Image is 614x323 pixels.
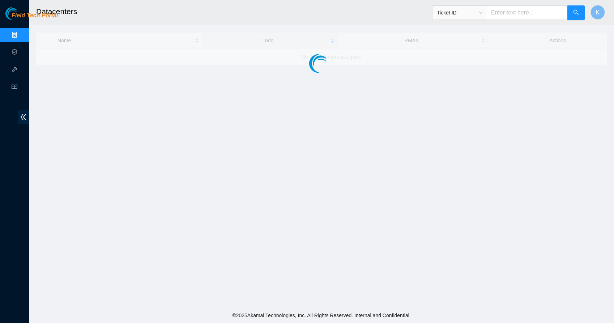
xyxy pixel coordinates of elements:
span: read [12,81,17,95]
span: search [573,9,579,16]
button: K [590,5,605,20]
span: K [596,8,600,17]
span: Ticket ID [437,7,482,18]
span: double-left [18,110,29,124]
input: Enter text here... [487,5,568,20]
button: search [567,5,585,20]
footer: © 2025 Akamai Technologies, Inc. All Rights Reserved. Internal and Confidential. [29,308,614,323]
span: Field Tech Portal [12,12,58,19]
a: Akamai TechnologiesField Tech Portal [5,13,58,22]
img: Akamai Technologies [5,7,37,20]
